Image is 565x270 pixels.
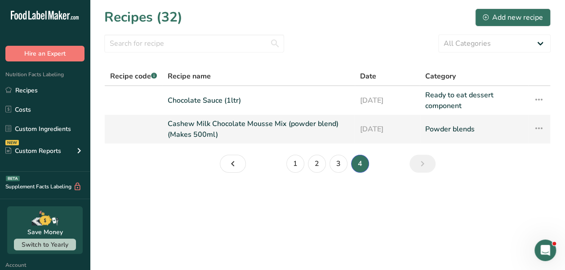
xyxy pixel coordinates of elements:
h1: Recipes (32) [104,7,182,27]
a: Page 3. [329,155,347,173]
iframe: Intercom live chat [534,240,556,261]
button: Switch to Yearly [14,239,76,250]
button: Add new recipe [475,9,551,26]
input: Search for recipe [104,35,284,52]
span: Recipe code [110,71,157,81]
span: Switch to Yearly [22,240,68,249]
a: Ready to eat dessert component [425,90,522,111]
a: Page 5. [409,155,436,173]
div: Add new recipe [483,12,543,23]
div: Custom Reports [5,146,61,156]
span: Category [425,71,456,82]
a: Cashew Milk Chocolate Mousse Mix (powder blend) (Makes 500ml) [168,118,349,140]
a: Powder blends [425,118,522,140]
a: Page 1. [286,155,304,173]
a: Page 2. [308,155,326,173]
a: Page 3. [220,155,246,173]
a: [DATE] [360,118,414,140]
a: Chocolate Sauce (1ltr) [168,90,349,111]
button: Hire an Expert [5,46,85,61]
div: BETA [6,176,20,181]
div: Save Money [27,227,63,237]
span: Recipe name [168,71,211,82]
div: NEW [5,140,19,145]
span: Date [360,71,376,82]
a: [DATE] [360,90,414,111]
